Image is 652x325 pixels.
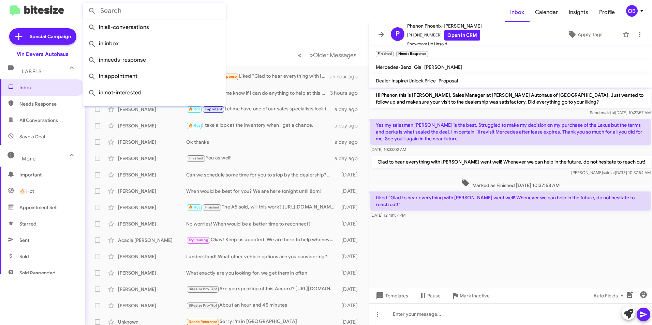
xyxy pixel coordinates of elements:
[19,237,29,244] span: Sent
[439,78,458,84] span: Proposal
[186,90,330,96] div: Glad to hear! Let me know if I can do anything to help at this time.
[370,147,406,152] span: [DATE] 10:33:02 AM
[189,303,217,308] span: Bitesize Pro-Tip!
[118,269,186,276] div: [PERSON_NAME]
[186,139,335,145] div: Ok thanks
[370,119,651,145] p: Yes my salesman [PERSON_NAME] is the best. Struggled to make my decision on my purchase of the Le...
[376,78,436,84] span: Dealer Inspire/Unlock Price
[118,237,186,244] div: Acacia [PERSON_NAME]
[118,188,186,195] div: [PERSON_NAME]
[424,64,462,70] span: [PERSON_NAME]
[370,191,651,211] p: Liked “Glad to hear everything with [PERSON_NAME] went well! Whenever we can help in the future, ...
[88,52,220,68] span: in:needs-response
[19,133,45,140] span: Save a Deal
[186,285,338,293] div: Are you speaking of this Accord? [URL][DOMAIN_NAME]
[338,171,363,178] div: [DATE]
[205,107,222,111] span: Important
[88,84,220,101] span: in:not-interested
[376,64,411,70] span: Mercedes-Benz
[88,35,220,52] span: in:inbox
[118,122,186,129] div: [PERSON_NAME]
[338,204,363,211] div: [DATE]
[338,286,363,293] div: [DATE]
[588,290,632,302] button: Auto Fields
[22,156,36,162] span: More
[309,51,313,59] span: »
[446,290,495,302] button: Mark Inactive
[88,19,220,35] span: in:all-conversations
[396,51,428,57] small: Needs Response
[335,155,363,162] div: a day ago
[19,253,29,260] span: Sold
[186,203,338,211] div: The A5 sold, will this work? [URL][DOMAIN_NAME]
[19,117,58,124] span: All Conversations
[205,205,220,210] span: Finished
[372,156,651,168] p: Glad to hear everything with [PERSON_NAME] went well! Whenever we can help in the future, do not ...
[593,290,626,302] span: Auto Fields
[407,41,482,47] span: Showroom Up Unsold
[19,269,56,276] span: Sold Responded
[186,171,338,178] div: Can we schedule some time for you to stop by the dealership? We are extremely interested in your ...
[338,269,363,276] div: [DATE]
[305,48,360,62] button: Next
[294,48,306,62] button: Previous
[189,287,217,291] span: Bitesize Pro-Tip!
[338,302,363,309] div: [DATE]
[603,170,615,175] span: said at
[330,73,363,80] div: an hour ago
[335,139,363,145] div: a day ago
[370,213,405,218] span: [DATE] 12:48:57 PM
[19,188,34,195] span: 🔥 Hot
[407,22,482,30] span: Phenon Phoenix-[PERSON_NAME]
[298,51,301,59] span: «
[563,2,594,22] a: Insights
[407,30,482,41] span: [PHONE_NUMBER]
[376,51,394,57] small: Finished
[414,64,421,70] span: Gla
[88,101,220,117] span: in:sold-verified
[338,253,363,260] div: [DATE]
[189,320,218,324] span: Needs Response
[294,48,360,62] nav: Page navigation example
[571,170,651,175] span: [PERSON_NAME] [DATE] 10:37:54 AM
[118,155,186,162] div: [PERSON_NAME]
[186,236,338,244] div: Okay! Keep us updated. We are here to help whenever is right for you.
[459,179,562,189] span: Marked as Finished [DATE] 10:37:58 AM
[9,28,76,45] a: Special Campaign
[550,28,619,41] button: Apply Tags
[118,204,186,211] div: [PERSON_NAME]
[189,107,200,111] span: 🔥 Hot
[19,171,77,178] span: Important
[626,5,638,17] div: OB
[444,30,480,41] a: Open in CRM
[118,139,186,145] div: [PERSON_NAME]
[396,29,400,40] span: P
[335,122,363,129] div: a day ago
[118,106,186,113] div: [PERSON_NAME]
[118,220,186,227] div: [PERSON_NAME]
[530,2,563,22] a: Calendar
[186,154,335,162] div: You as well!
[335,106,363,113] div: a day ago
[118,286,186,293] div: [PERSON_NAME]
[189,238,208,242] span: Try Pausing
[118,253,186,260] div: [PERSON_NAME]
[186,220,338,227] div: No worries! When would be a better time to reconnect?
[19,84,77,91] span: Inbox
[118,302,186,309] div: [PERSON_NAME]
[338,188,363,195] div: [DATE]
[370,89,651,108] p: Hi Phenon this is [PERSON_NAME], Sales Manager at [PERSON_NAME] Autohaus of [GEOGRAPHIC_DATA]. Ju...
[620,5,644,17] button: OB
[30,33,71,40] span: Special Campaign
[374,290,408,302] span: Templates
[186,122,335,129] div: I take a look at the inventory when I get a chance.
[590,110,651,115] span: Sender [DATE] 10:27:57 AM
[186,253,338,260] div: I understand! What other vehicle options are you considering?
[83,3,226,19] input: Search
[505,2,530,22] a: Inbox
[186,269,338,276] div: What exactly are you looking for, we get them in often
[186,73,330,80] div: Liked “Glad to hear everything with [PERSON_NAME] went well! Whenever we can help in the future, ...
